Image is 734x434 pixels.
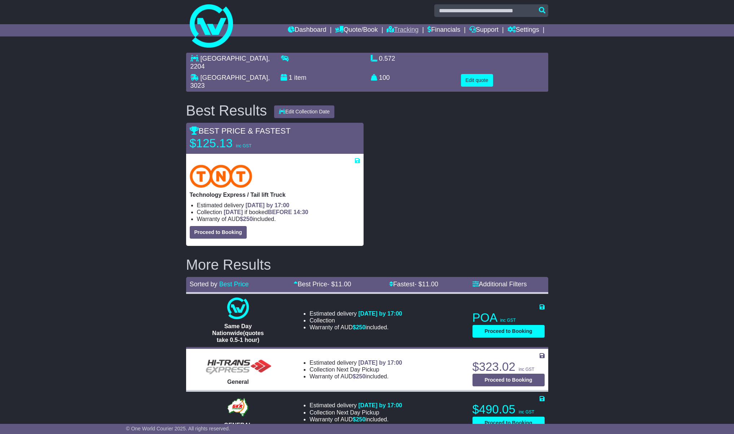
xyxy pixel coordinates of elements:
[197,209,360,216] li: Collection
[294,281,351,288] a: Best Price- $11.00
[389,281,438,288] a: Fastest- $11.00
[414,281,438,288] span: - $
[379,74,390,81] span: 100
[197,216,360,222] li: Warranty of AUD included.
[327,281,351,288] span: - $
[309,373,402,380] li: Warranty of AUD included.
[427,24,460,36] a: Financials
[225,396,250,418] img: GKR: GENERAL
[353,416,366,422] span: $
[309,310,402,317] li: Estimated delivery
[197,202,360,209] li: Estimated delivery
[353,373,366,379] span: $
[309,366,402,373] li: Collection
[309,324,402,331] li: Warranty of AUD included.
[473,325,545,338] button: Proceed to Booking
[309,402,402,409] li: Estimated delivery
[236,143,251,148] span: inc GST
[126,426,230,431] span: © One World Courier 2025. All rights reserved.
[422,281,438,288] span: 11.00
[309,416,402,423] li: Warranty of AUD included.
[240,216,253,222] span: $
[190,126,291,135] span: BEST PRICE & FASTEST
[294,74,307,81] span: item
[507,24,539,36] a: Settings
[473,374,545,386] button: Proceed to Booking
[246,202,290,208] span: [DATE] by 17:00
[201,55,268,62] span: [GEOGRAPHIC_DATA]
[190,191,360,198] p: Technology Express / Tail lift Truck
[356,324,366,330] span: 250
[212,323,264,343] span: Same Day Nationwide(quotes take 0.5-1 hour)
[358,311,402,317] span: [DATE] by 17:00
[186,257,548,273] h2: More Results
[309,409,402,416] li: Collection
[337,366,379,373] span: Next Day Pickup
[190,165,252,188] img: TNT Domestic: Technology Express / Tail lift Truck
[500,318,516,323] span: inc GST
[519,367,534,372] span: inc GST
[268,209,292,215] span: BEFORE
[224,422,252,428] span: GENERAL
[473,360,545,374] p: $323.02
[227,379,249,385] span: General
[473,417,545,429] button: Proceed to Booking
[473,281,527,288] a: Additional Filters
[387,24,418,36] a: Tracking
[219,281,249,288] a: Best Price
[309,317,402,324] li: Collection
[473,311,545,325] p: POA
[473,402,545,417] p: $490.05
[335,281,351,288] span: 11.00
[288,24,326,36] a: Dashboard
[190,74,270,89] span: , 3023
[224,209,243,215] span: [DATE]
[190,281,217,288] span: Sorted by
[379,55,395,62] span: 0.572
[289,74,293,81] span: 1
[183,103,271,118] div: Best Results
[461,74,493,87] button: Edit quote
[356,373,366,379] span: 250
[274,105,334,118] button: Edit Collection Date
[190,136,280,151] p: $125.13
[202,353,274,375] img: HiTrans (Machship): General
[358,402,402,408] span: [DATE] by 17:00
[519,409,534,415] span: inc GST
[201,74,268,81] span: [GEOGRAPHIC_DATA]
[224,209,308,215] span: if booked
[243,216,253,222] span: 250
[335,24,378,36] a: Quote/Book
[337,409,379,416] span: Next Day Pickup
[353,324,366,330] span: $
[190,226,247,239] button: Proceed to Booking
[190,55,270,70] span: , 2204
[227,298,249,319] img: One World Courier: Same Day Nationwide(quotes take 0.5-1 hour)
[309,359,402,366] li: Estimated delivery
[358,360,402,366] span: [DATE] by 17:00
[469,24,498,36] a: Support
[356,416,366,422] span: 250
[294,209,308,215] span: 14:30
